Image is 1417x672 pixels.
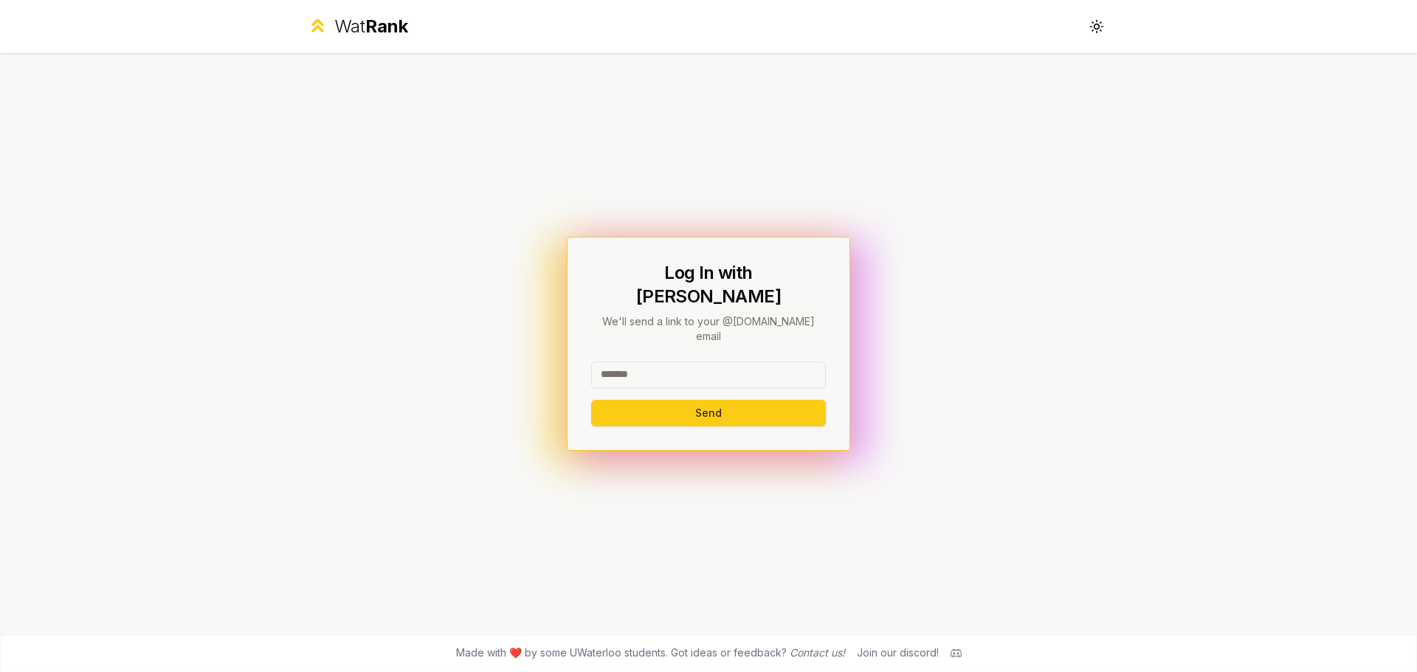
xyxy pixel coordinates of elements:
[456,645,845,660] span: Made with ❤️ by some UWaterloo students. Got ideas or feedback?
[591,400,826,426] button: Send
[591,261,826,308] h1: Log In with [PERSON_NAME]
[365,15,408,37] span: Rank
[790,646,845,659] a: Contact us!
[857,645,939,660] div: Join our discord!
[334,15,408,38] div: Wat
[591,314,826,344] p: We'll send a link to your @[DOMAIN_NAME] email
[307,15,408,38] a: WatRank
